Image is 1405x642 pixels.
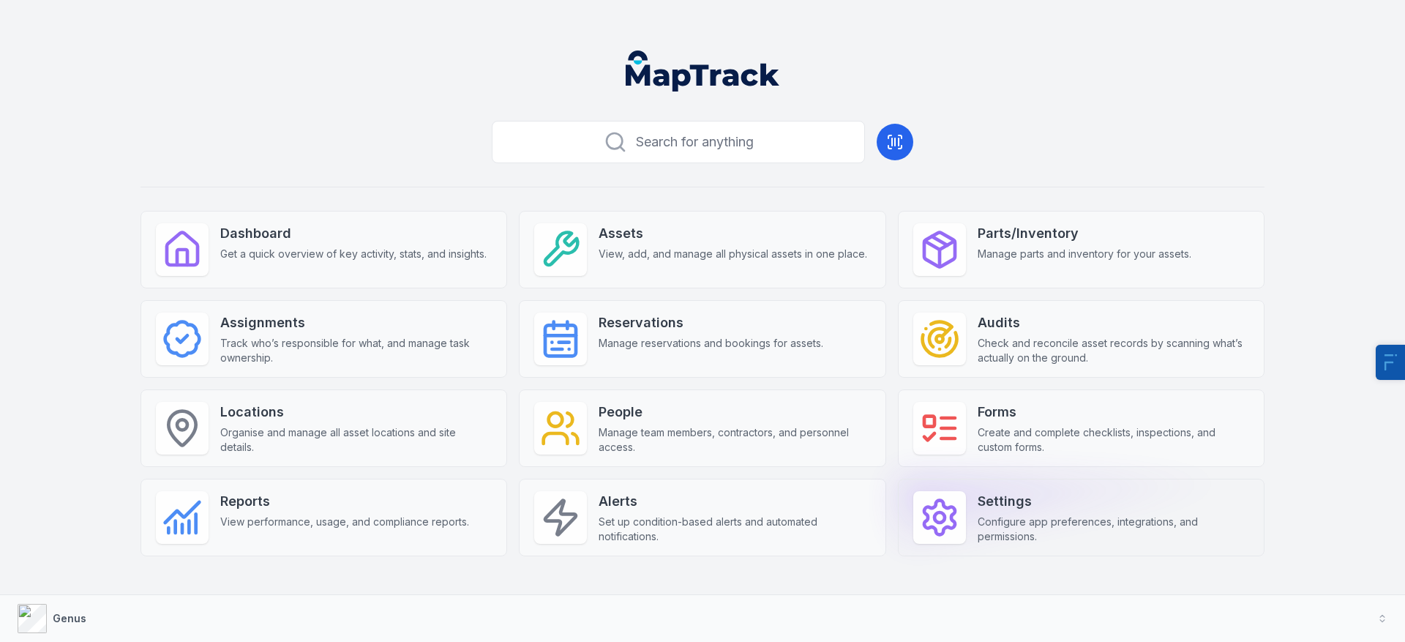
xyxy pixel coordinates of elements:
[140,389,507,467] a: LocationsOrganise and manage all asset locations and site details.
[220,425,492,455] span: Organise and manage all asset locations and site details.
[636,132,754,152] span: Search for anything
[599,247,867,261] span: View, add, and manage all physical assets in one place.
[140,300,507,378] a: AssignmentsTrack who’s responsible for what, and manage task ownership.
[898,479,1264,556] a: SettingsConfigure app preferences, integrations, and permissions.
[53,612,86,624] strong: Genus
[220,336,492,365] span: Track who’s responsible for what, and manage task ownership.
[220,491,469,512] strong: Reports
[519,389,885,467] a: PeopleManage team members, contractors, and personnel access.
[978,223,1191,244] strong: Parts/Inventory
[978,515,1249,544] span: Configure app preferences, integrations, and permissions.
[978,491,1249,512] strong: Settings
[599,402,870,422] strong: People
[602,51,803,92] nav: Global
[220,515,469,529] span: View performance, usage, and compliance reports.
[978,402,1249,422] strong: Forms
[140,479,507,556] a: ReportsView performance, usage, and compliance reports.
[978,425,1249,455] span: Create and complete checklists, inspections, and custom forms.
[599,313,823,333] strong: Reservations
[220,402,492,422] strong: Locations
[599,425,870,455] span: Manage team members, contractors, and personnel access.
[140,211,507,288] a: DashboardGet a quick overview of key activity, stats, and insights.
[599,491,870,512] strong: Alerts
[978,247,1191,261] span: Manage parts and inventory for your assets.
[978,313,1249,333] strong: Audits
[898,300,1264,378] a: AuditsCheck and reconcile asset records by scanning what’s actually on the ground.
[220,247,487,261] span: Get a quick overview of key activity, stats, and insights.
[519,479,885,556] a: AlertsSet up condition-based alerts and automated notifications.
[599,515,870,544] span: Set up condition-based alerts and automated notifications.
[898,211,1264,288] a: Parts/InventoryManage parts and inventory for your assets.
[898,389,1264,467] a: FormsCreate and complete checklists, inspections, and custom forms.
[599,223,867,244] strong: Assets
[519,300,885,378] a: ReservationsManage reservations and bookings for assets.
[220,223,487,244] strong: Dashboard
[492,121,865,163] button: Search for anything
[599,336,823,351] span: Manage reservations and bookings for assets.
[220,313,492,333] strong: Assignments
[978,336,1249,365] span: Check and reconcile asset records by scanning what’s actually on the ground.
[519,211,885,288] a: AssetsView, add, and manage all physical assets in one place.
